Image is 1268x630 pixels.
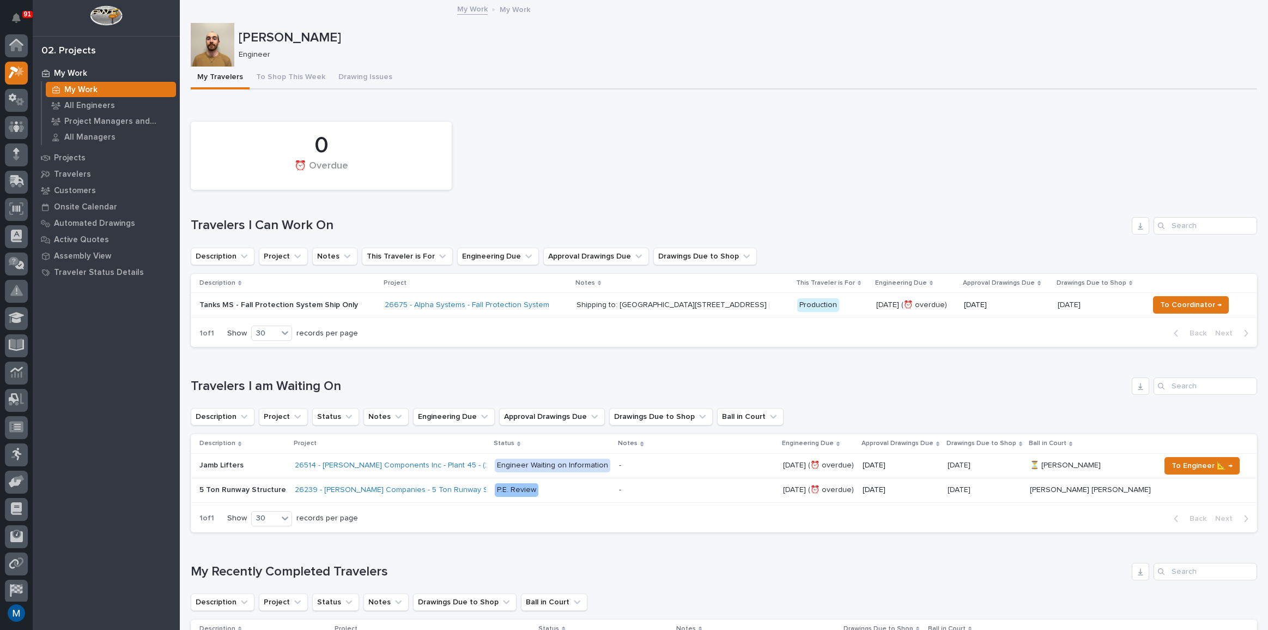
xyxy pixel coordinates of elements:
button: Ball in Court [521,593,587,611]
span: To Engineer 📐 → [1172,459,1233,472]
p: [DATE] (⏰ overdue) [783,483,856,495]
p: ⏳ [PERSON_NAME] [1030,459,1103,470]
input: Search [1154,563,1257,580]
img: Workspace Logo [90,5,122,26]
div: Engineer Waiting on Information [495,459,610,472]
p: Description [199,437,235,449]
div: 30 [252,513,278,524]
p: [DATE] [964,301,1049,310]
a: Traveler Status Details [33,264,180,280]
button: Engineering Due [457,248,539,265]
button: Notifications [5,7,28,29]
p: Tanks MS - Fall Protection System Ship Only [199,301,376,310]
div: P.E. Review [495,483,538,497]
p: Drawings Due to Shop [947,437,1016,449]
p: Customers [54,186,96,196]
button: Back [1165,328,1211,338]
h1: Travelers I am Waiting On [191,379,1127,394]
p: [DATE] (⏰ overdue) [783,459,856,470]
a: Assembly View [33,248,180,264]
button: Status [312,408,359,425]
button: Engineering Due [413,408,495,425]
p: 1 of 1 [191,320,223,347]
p: records per page [296,514,358,523]
div: Notifications91 [14,13,28,31]
p: Onsite Calendar [54,202,117,212]
p: Projects [54,153,86,163]
p: Project [294,437,317,449]
input: Search [1154,377,1257,395]
a: My Work [42,82,180,97]
p: [DATE] [948,483,973,495]
tr: Tanks MS - Fall Protection System Ship Only26675 - Alpha Systems - Fall Protection System Shippin... [191,293,1257,317]
span: Back [1183,328,1206,338]
a: My Work [457,2,488,15]
button: To Coordinator → [1153,296,1229,314]
button: Drawing Issues [332,67,399,89]
button: Approval Drawings Due [543,248,649,265]
p: [DATE] [1058,298,1083,310]
a: Projects [33,149,180,166]
p: Notes [618,437,638,449]
p: Show [227,514,247,523]
p: Traveler Status Details [54,268,144,278]
button: Drawings Due to Shop [653,248,757,265]
span: Next [1215,514,1239,524]
p: records per page [296,329,358,338]
p: [DATE] (⏰ overdue) [876,301,955,310]
a: All Managers [42,129,180,145]
div: - [619,461,621,470]
button: My Travelers [191,67,250,89]
p: All Managers [64,133,116,142]
tr: Jamb LiftersJamb Lifters 26514 - [PERSON_NAME] Components Inc - Plant 45 - (2) Hyperlite ¼ ton br... [191,453,1257,478]
span: Next [1215,328,1239,338]
button: Notes [363,593,409,611]
p: Active Quotes [54,235,109,245]
button: Project [259,248,308,265]
a: Travelers [33,166,180,182]
p: Travelers [54,170,91,179]
button: Description [191,248,254,265]
div: - [619,485,621,495]
p: Description [199,277,235,289]
p: Jamb Lifters [199,459,246,470]
p: Project Managers and Engineers [64,117,172,127]
p: All Engineers [64,101,115,111]
p: Project [384,277,407,289]
p: 1 of 1 [191,505,223,532]
button: Ball in Court [717,408,784,425]
button: Next [1211,328,1257,338]
p: [DATE] [948,459,973,470]
p: My Work [64,85,98,95]
div: Shipping to: [GEOGRAPHIC_DATA][STREET_ADDRESS] [PERSON_NAME] [PHONE_NUMBER] [577,301,767,310]
a: Onsite Calendar [33,199,180,215]
div: 30 [252,328,278,339]
p: Ball in Court [1029,437,1066,449]
p: This Traveler is For [796,277,855,289]
a: My Work [33,65,180,81]
button: Approval Drawings Due [499,408,605,425]
p: Status [494,437,514,449]
p: 91 [24,10,31,18]
div: ⏰ Overdue [209,160,433,183]
a: Active Quotes [33,231,180,248]
p: Drawings Due to Shop [1057,277,1126,289]
button: Project [259,593,308,611]
div: 02. Projects [41,45,96,57]
p: Assembly View [54,251,111,261]
button: This Traveler is For [362,248,453,265]
p: [DATE] [863,485,939,495]
button: Drawings Due to Shop [413,593,517,611]
button: Description [191,408,254,425]
span: Back [1183,514,1206,524]
button: Description [191,593,254,611]
a: Customers [33,182,180,199]
p: Automated Drawings [54,219,135,229]
p: 5 Ton Runway Structure [199,483,288,495]
p: Engineering Due [875,277,927,289]
p: Engineering Due [782,437,834,449]
p: My Work [54,69,87,79]
button: users-avatar [5,602,28,625]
